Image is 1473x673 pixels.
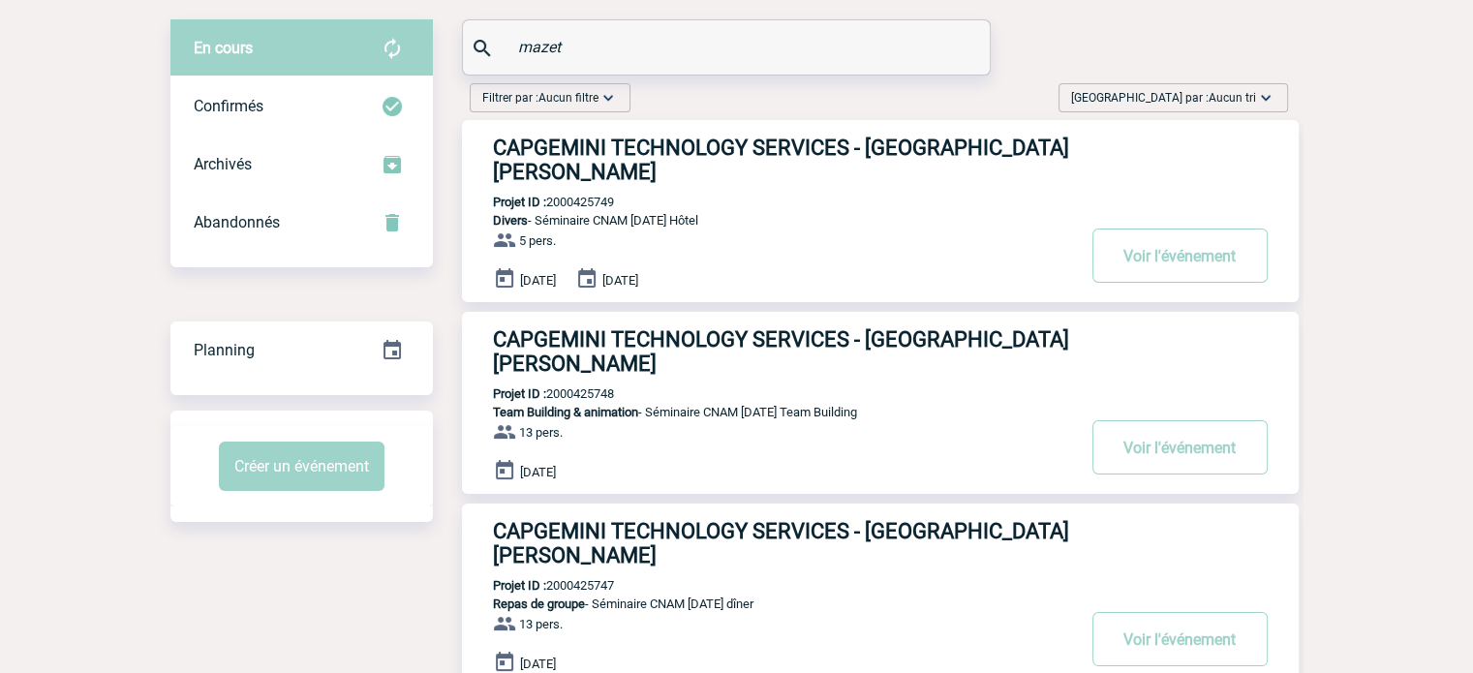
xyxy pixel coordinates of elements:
h3: CAPGEMINI TECHNOLOGY SERVICES - [GEOGRAPHIC_DATA][PERSON_NAME] [493,327,1074,376]
span: 13 pers. [519,617,563,631]
span: En cours [194,39,253,57]
p: 2000425748 [462,386,614,401]
span: [GEOGRAPHIC_DATA] par : [1071,88,1256,107]
span: Confirmés [194,97,263,115]
span: Team Building & animation [493,405,638,419]
a: Planning [170,321,433,378]
span: Planning [194,341,255,359]
button: Voir l'événement [1092,229,1268,283]
span: Archivés [194,155,252,173]
span: [DATE] [520,657,556,671]
b: Projet ID : [493,195,546,209]
p: - Séminaire CNAM [DATE] Team Building [462,405,1074,419]
p: - Séminaire CNAM [DATE] Hôtel [462,213,1074,228]
span: Aucun tri [1209,91,1256,105]
img: baseline_expand_more_white_24dp-b.png [1256,88,1275,107]
span: 13 pers. [519,425,563,440]
div: Retrouvez ici tous vos évènements avant confirmation [170,19,433,77]
a: CAPGEMINI TECHNOLOGY SERVICES - [GEOGRAPHIC_DATA][PERSON_NAME] [462,327,1299,376]
p: - Séminaire CNAM [DATE] dîner [462,597,1074,611]
div: Retrouvez ici tous les événements que vous avez décidé d'archiver [170,136,433,194]
button: Voir l'événement [1092,420,1268,474]
button: Voir l'événement [1092,612,1268,666]
h3: CAPGEMINI TECHNOLOGY SERVICES - [GEOGRAPHIC_DATA][PERSON_NAME] [493,519,1074,567]
span: Divers [493,213,528,228]
span: Abandonnés [194,213,280,231]
span: [DATE] [520,273,556,288]
b: Projet ID : [493,578,546,593]
img: baseline_expand_more_white_24dp-b.png [598,88,618,107]
h3: CAPGEMINI TECHNOLOGY SERVICES - [GEOGRAPHIC_DATA][PERSON_NAME] [493,136,1074,184]
button: Créer un événement [219,442,384,491]
span: 5 pers. [519,233,556,248]
span: [DATE] [602,273,638,288]
span: [DATE] [520,465,556,479]
div: Retrouvez ici tous vos événements organisés par date et état d'avancement [170,321,433,380]
a: CAPGEMINI TECHNOLOGY SERVICES - [GEOGRAPHIC_DATA][PERSON_NAME] [462,136,1299,184]
span: Aucun filtre [538,91,598,105]
div: Retrouvez ici tous vos événements annulés [170,194,433,252]
span: Repas de groupe [493,597,585,611]
p: 2000425747 [462,578,614,593]
p: 2000425749 [462,195,614,209]
a: CAPGEMINI TECHNOLOGY SERVICES - [GEOGRAPHIC_DATA][PERSON_NAME] [462,519,1299,567]
b: Projet ID : [493,386,546,401]
input: Rechercher un événement par son nom [513,33,944,61]
span: Filtrer par : [482,88,598,107]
